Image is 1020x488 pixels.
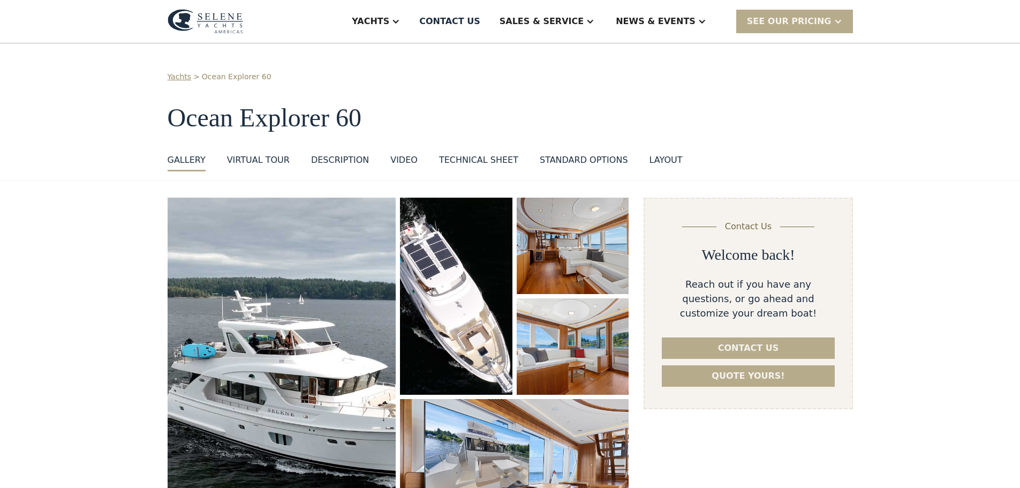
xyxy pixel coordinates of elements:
[168,104,853,132] h1: Ocean Explorer 60
[747,15,832,28] div: SEE Our Pricing
[725,220,772,233] div: Contact Us
[419,15,480,28] div: Contact US
[662,365,834,387] a: Quote yours!
[352,15,389,28] div: Yachts
[701,246,795,264] h2: Welcome back!
[168,154,206,167] div: GALLERY
[390,154,418,171] a: VIDEO
[227,154,290,167] div: VIRTUAL TOUR
[439,154,518,167] div: Technical sheet
[311,154,369,171] a: DESCRIPTION
[649,154,683,171] a: layout
[649,154,683,167] div: layout
[439,154,518,171] a: Technical sheet
[390,154,418,167] div: VIDEO
[400,198,512,395] a: open lightbox
[168,9,243,34] img: logo
[168,71,192,82] a: Yachts
[662,277,834,320] div: Reach out if you have any questions, or go ahead and customize your dream boat!
[500,15,584,28] div: Sales & Service
[517,298,629,395] a: open lightbox
[736,10,853,33] div: SEE Our Pricing
[168,154,206,171] a: GALLERY
[311,154,369,167] div: DESCRIPTION
[193,71,200,82] div: >
[616,15,696,28] div: News & EVENTS
[202,71,271,82] a: Ocean Explorer 60
[540,154,628,167] div: standard options
[227,154,290,171] a: VIRTUAL TOUR
[540,154,628,171] a: standard options
[517,198,629,294] a: open lightbox
[662,337,834,359] a: Contact us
